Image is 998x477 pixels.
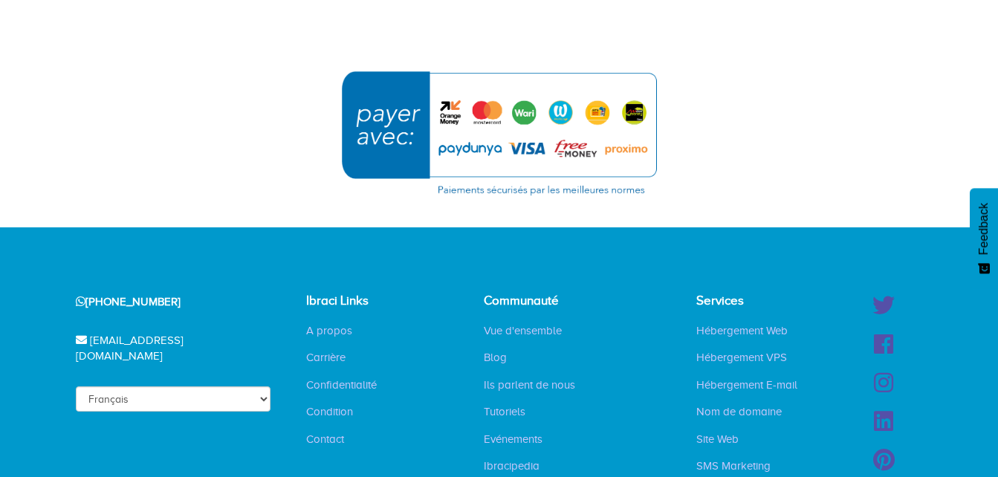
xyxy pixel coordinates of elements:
[295,350,357,365] a: Carrière
[473,458,551,473] a: Ibracipedia
[332,61,667,205] img: Choisissez cette option pour continuer avec l'un de ces moyens de paiement : PayDunya, Yup Money,...
[57,283,271,321] div: [PHONE_NUMBER]
[295,432,355,447] a: Contact
[473,404,537,419] a: Tutoriels
[685,377,809,392] a: Hébergement E-mail
[696,294,809,308] h4: Services
[473,432,554,447] a: Evénements
[57,322,271,376] div: [EMAIL_ADDRESS][DOMAIN_NAME]
[484,294,586,308] h4: Communauté
[685,404,793,419] a: Nom de domaine
[473,323,573,338] a: Vue d'ensemble
[473,377,586,392] a: Ils parlent de nous
[295,377,388,392] a: Confidentialité
[306,294,403,308] h4: Ibraci Links
[295,323,363,338] a: A propos
[977,203,991,255] span: Feedback
[295,404,364,419] a: Condition
[970,188,998,289] button: Feedback - Afficher l’enquête
[685,350,798,365] a: Hébergement VPS
[473,350,518,365] a: Blog
[685,323,799,338] a: Hébergement Web
[685,458,782,473] a: SMS Marketing
[685,432,750,447] a: Site Web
